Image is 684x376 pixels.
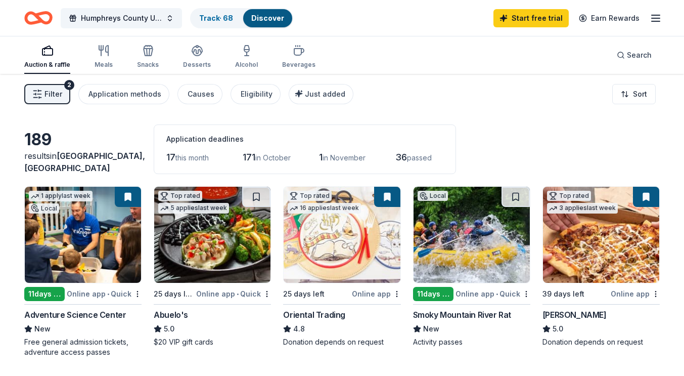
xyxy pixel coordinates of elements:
button: Auction & raffle [24,40,70,74]
a: Image for Adventure Science Center1 applylast weekLocal11days leftOnline app•QuickAdventure Scien... [24,186,142,357]
button: Alcohol [235,40,258,74]
span: 5.0 [553,323,563,335]
div: Auction & raffle [24,61,70,69]
span: New [34,323,51,335]
div: Activity passes [413,337,530,347]
div: Donation depends on request [542,337,660,347]
a: Earn Rewards [573,9,646,27]
div: 39 days left [542,288,584,300]
span: 17 [166,152,175,162]
button: Beverages [282,40,315,74]
span: in November [323,153,366,162]
div: $20 VIP gift cards [154,337,271,347]
div: 25 days left [283,288,325,300]
span: • [496,290,498,298]
span: Just added [305,90,345,98]
div: Alcohol [235,61,258,69]
div: 16 applies last week [288,203,361,214]
div: 3 applies last week [547,203,618,214]
div: Causes [188,88,214,100]
div: Online app Quick [67,287,142,300]
div: Online app [611,287,660,300]
a: Image for Abuelo's Top rated5 applieslast week25 days leftOnline app•QuickAbuelo's5.0$20 VIP gift... [154,186,271,347]
span: 1 [319,152,323,162]
button: Search [609,45,660,65]
div: Application deadlines [166,133,443,145]
div: results [24,150,142,174]
div: Beverages [282,61,315,69]
button: Desserts [183,40,211,74]
div: 5 applies last week [158,203,229,214]
img: Image for Smoky Mountain River Rat [414,187,530,283]
div: Online app [352,287,401,300]
span: in October [255,153,291,162]
div: Oriental Trading [283,309,345,321]
div: 25 days left [154,288,194,300]
span: this month [175,153,209,162]
a: Image for Smoky Mountain River RatLocal11days leftOnline app•QuickSmoky Mountain River RatNewActi... [413,186,530,347]
div: Local [29,203,59,214]
div: 189 [24,130,142,150]
div: Adventure Science Center [24,309,126,321]
span: passed [407,153,432,162]
a: Home [24,6,53,30]
span: in [24,151,145,173]
button: Filter2 [24,84,70,104]
span: 171 [243,152,255,162]
span: Humphreys County United Way Radio Auction [81,12,162,24]
button: Meals [95,40,113,74]
img: Image for Oriental Trading [284,187,400,283]
a: Discover [251,14,284,22]
div: Online app Quick [455,287,530,300]
div: Free general admission tickets, adventure access passes [24,337,142,357]
img: Image for Abuelo's [154,187,270,283]
button: Track· 68Discover [190,8,293,28]
button: Causes [177,84,222,104]
button: Snacks [137,40,159,74]
div: Application methods [88,88,161,100]
button: Humphreys County United Way Radio Auction [61,8,182,28]
a: Image for Casey'sTop rated3 applieslast week39 days leftOnline app[PERSON_NAME]5.0Donation depend... [542,186,660,347]
span: • [107,290,109,298]
div: 2 [64,80,74,90]
div: Eligibility [241,88,272,100]
div: 11 days left [413,287,453,301]
img: Image for Adventure Science Center [25,187,141,283]
a: Start free trial [493,9,569,27]
span: New [423,323,439,335]
span: 5.0 [164,323,174,335]
div: Donation depends on request [283,337,400,347]
span: 4.8 [293,323,305,335]
button: Application methods [78,84,169,104]
span: • [237,290,239,298]
div: Top rated [547,191,591,201]
div: Meals [95,61,113,69]
div: [PERSON_NAME] [542,309,607,321]
div: Desserts [183,61,211,69]
span: Sort [633,88,647,100]
div: Online app Quick [196,287,271,300]
img: Image for Casey's [543,187,659,283]
a: Image for Oriental TradingTop rated16 applieslast week25 days leftOnline appOriental Trading4.8Do... [283,186,400,347]
div: Top rated [288,191,332,201]
div: Top rated [158,191,202,201]
div: Snacks [137,61,159,69]
span: Search [627,49,652,61]
div: Abuelo's [154,309,188,321]
a: Track· 68 [199,14,233,22]
button: Sort [612,84,656,104]
span: [GEOGRAPHIC_DATA], [GEOGRAPHIC_DATA] [24,151,145,173]
div: 1 apply last week [29,191,93,201]
span: Filter [44,88,62,100]
span: 36 [395,152,407,162]
button: Just added [289,84,353,104]
div: Local [418,191,448,201]
div: 11 days left [24,287,65,301]
div: Smoky Mountain River Rat [413,309,511,321]
button: Eligibility [231,84,281,104]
